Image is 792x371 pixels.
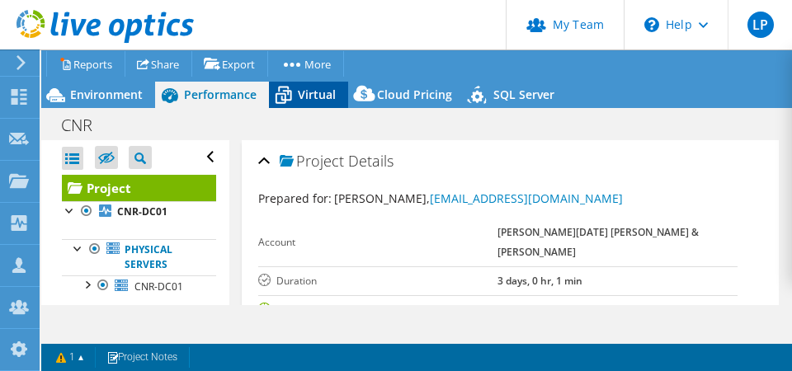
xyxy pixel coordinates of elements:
[334,190,623,206] span: [PERSON_NAME],
[258,273,498,289] label: Duration
[747,12,774,38] span: LP
[70,87,143,102] span: Environment
[62,275,216,297] a: CNR-DC01
[258,190,332,206] label: Prepared for:
[46,51,125,77] a: Reports
[377,87,452,102] span: Cloud Pricing
[493,87,554,102] span: SQL Server
[348,151,394,171] span: Details
[45,347,96,368] a: 1
[134,279,183,294] span: CNR-DC01
[62,239,216,275] a: Physical Servers
[298,87,336,102] span: Virtual
[267,51,344,77] a: More
[258,234,498,251] label: Account
[280,153,344,170] span: Project
[497,225,699,259] b: [PERSON_NAME][DATE] [PERSON_NAME] & [PERSON_NAME]
[497,274,582,288] b: 3 days, 0 hr, 1 min
[62,175,216,201] a: Project
[258,302,498,318] label: Start Time
[95,347,190,368] a: Project Notes
[430,190,623,206] a: [EMAIL_ADDRESS][DOMAIN_NAME]
[497,303,596,317] b: [DATE] 13:21 (-04:00)
[117,204,167,218] b: CNR-DC01
[184,87,257,102] span: Performance
[125,51,192,77] a: Share
[191,51,268,77] a: Export
[644,17,659,32] svg: \n
[54,116,118,134] h1: CNR
[62,201,216,223] a: CNR-DC01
